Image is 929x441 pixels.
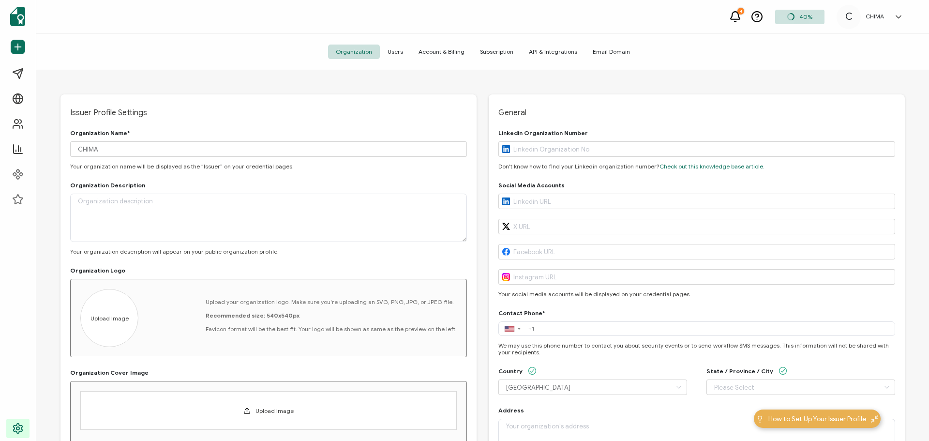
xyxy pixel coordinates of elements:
span: ▼ [517,327,522,330]
p: Your organization name will be displayed as the “Issuer” on your credential pages. [70,163,467,170]
span: Account & Billing [411,45,472,59]
img: sertifier-logomark-colored.svg [10,7,25,26]
input: Please Select [706,380,895,395]
span: C [845,10,853,24]
input: Please Select [498,380,687,395]
p: Your social media accounts will be displayed on your credential pages. [498,291,895,298]
b: Recommended size: 540x540px [206,312,300,319]
input: X URL [498,219,895,234]
span: 40% [799,13,812,20]
h2: Address [498,407,524,414]
span: Upload Image [255,407,294,414]
span: Issuer Profile Settings [70,108,467,118]
span: Users [380,45,411,59]
h5: CHIMA [866,13,884,20]
h2: Organization Name* [70,130,130,137]
span: Organization [328,45,380,59]
img: Linkedin logo [502,145,510,153]
span: How to Set Up Your Issuer Profile [768,414,866,424]
a: Check out this knowledge base article. [659,163,764,170]
h2: Country [498,368,523,375]
iframe: Chat Widget [881,395,929,441]
h2: Organization Description [70,182,145,189]
span: Email Domain [585,45,638,59]
p: Your organization description will appear on your public organization profile. [70,248,467,255]
span: Upload Image [90,315,129,322]
ion-icon: checkmark circle outline [778,366,788,376]
ion-icon: checkmark circle outline [527,366,537,376]
h2: Linkedin Organization Number [498,130,588,137]
h2: Organization Logo [70,267,125,274]
input: Facebook URL [498,244,895,259]
span: API & Integrations [521,45,585,59]
input: Instagram URL [498,269,895,285]
p: Don't know how to find your Linkedin organization number? [498,163,895,170]
p: Upload your organization logo. Make sure you're uploading an SVG, PNG, JPG, or JPEG file. Favicon... [206,299,457,333]
h2: Organization Cover Image [70,369,149,376]
span: Subscription [472,45,521,59]
span: General [498,108,895,118]
h2: Contact Phone* [498,310,545,317]
p: We may use this phone number to contact you about security events or to send workflow SMS message... [498,342,895,356]
input: 5xx [525,323,895,334]
img: minimize-icon.svg [871,415,878,423]
input: Linkedin Organization No [498,141,895,157]
h2: Social Media Accounts [498,182,565,189]
h2: State / Province / City [706,368,773,375]
input: Organization name [70,141,467,157]
input: Linkedin URL [498,194,895,209]
div: 4 [737,8,744,15]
